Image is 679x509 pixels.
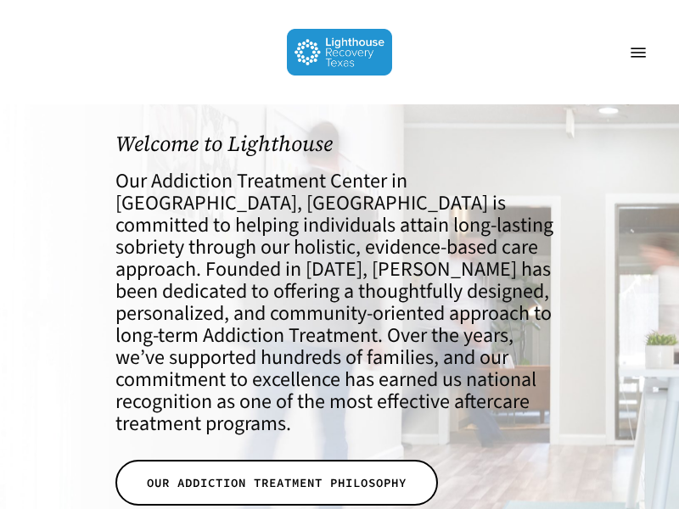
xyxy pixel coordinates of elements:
[147,474,407,491] span: OUR ADDICTION TREATMENT PHILOSOPHY
[115,171,564,435] h4: Our Addiction Treatment Center in [GEOGRAPHIC_DATA], [GEOGRAPHIC_DATA] is committed to helping in...
[287,29,393,76] img: Lighthouse Recovery Texas
[115,460,438,506] a: OUR ADDICTION TREATMENT PHILOSOPHY
[115,131,564,156] h1: Welcome to Lighthouse
[621,44,655,61] a: Navigation Menu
